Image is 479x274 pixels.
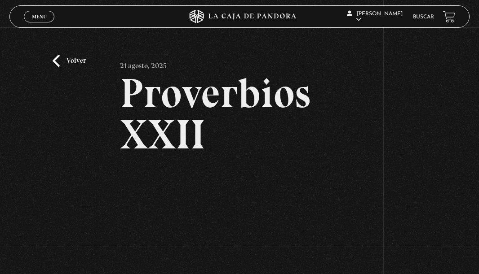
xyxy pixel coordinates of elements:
p: 21 agosto, 2025 [120,55,167,73]
h2: Proverbios XXII [120,73,359,155]
span: [PERSON_NAME] [347,11,403,22]
a: Volver [53,55,86,67]
a: Buscar [413,14,434,20]
span: Menu [32,14,47,19]
a: View your shopping cart [443,11,455,23]
span: Cerrar [29,22,50,28]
